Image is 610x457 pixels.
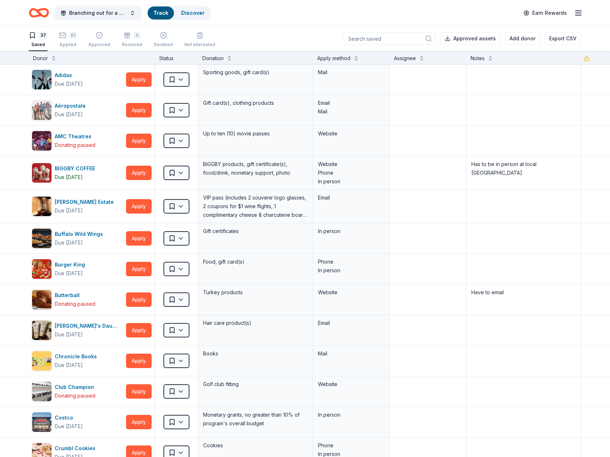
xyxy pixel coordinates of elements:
button: Image for Carol's Daughter[PERSON_NAME]'s DaughterDue [DATE] [32,320,123,340]
button: Apply [126,134,152,148]
button: 61Applied [59,29,77,51]
div: Gift certificates [202,226,308,236]
a: Discover [181,10,205,16]
div: Books [202,349,308,359]
button: Apply [126,415,152,429]
div: Sporting goods, gift card(s) [202,67,308,77]
button: Apply [126,262,152,276]
div: 5 [134,32,141,39]
div: Received [122,42,142,48]
div: Donating paused [55,300,95,308]
div: In person [318,227,384,236]
div: Website [318,288,384,297]
button: Image for AdidasAdidasDue [DATE] [32,70,123,90]
button: Image for ButterballButterballDonating paused [32,290,123,310]
button: Approved assets [440,32,501,45]
div: Crumbl Cookies [55,444,98,453]
button: Apply [126,354,152,368]
div: Email [318,99,384,107]
div: Hair care product(s) [202,318,308,328]
img: Image for Burger King [32,259,51,279]
div: Due [DATE] [55,269,83,278]
div: Donating paused [55,141,95,149]
div: Phone [318,257,384,266]
div: In person [318,266,384,275]
button: Approved [88,29,110,51]
button: TrackDiscover [147,6,211,20]
button: Apply [126,323,152,337]
div: Website [318,160,384,169]
div: Donating paused [55,391,95,400]
div: Club Champion [55,383,97,391]
button: 37Saved [29,29,48,51]
button: Apply [126,72,152,87]
div: Aéropostale [55,102,89,110]
div: Due [DATE] [55,238,83,247]
div: Monetary grants, no greater than 10% of program's overall budget [202,410,308,429]
div: Email [318,319,384,327]
button: Image for Buffalo Wild WingsBuffalo Wild WingsDue [DATE] [32,228,123,248]
button: Image for CostcoCostcoDue [DATE] [32,412,123,432]
button: Apply [126,166,152,180]
img: Image for AMC Theatres [32,131,51,151]
button: Apply [126,231,152,246]
img: Image for Chronicle Books [32,351,51,371]
div: Due [DATE] [55,206,83,215]
button: Branching out for a Cause [55,6,141,20]
div: Phone [318,169,384,177]
div: Saved [29,42,48,48]
a: Earn Rewards [519,6,571,19]
div: Website [318,380,384,389]
img: Image for Club Champion [32,382,51,401]
img: Image for Buffalo Wild Wings [32,229,51,248]
div: Approved [88,42,110,48]
div: Notes [471,54,485,63]
button: Not interested [184,29,215,51]
div: Not interested [184,42,215,48]
button: Image for Club ChampionClub ChampionDonating paused [32,381,123,402]
div: Gift card(s), clothing products [202,98,308,108]
img: Image for Carol's Daughter [32,321,51,340]
div: Due [DATE] [55,110,83,119]
div: Due [DATE] [55,173,83,182]
button: Image for Chronicle BooksChronicle BooksDue [DATE] [32,351,123,371]
button: Export CSV [544,32,581,45]
button: Apply [126,199,152,214]
div: [PERSON_NAME]'s Daughter [55,322,123,330]
div: Mail [318,68,384,77]
a: Track [153,10,168,16]
span: Branching out for a Cause [69,9,127,17]
div: Mail [318,107,384,116]
div: Chronicle Books [55,352,100,361]
div: Turkey products [202,287,308,297]
div: Apply method [317,54,350,63]
div: Burger King [55,260,88,269]
div: Butterball [55,291,95,300]
button: 5Received [122,29,142,51]
button: Declined [154,29,173,51]
div: Assignee [394,54,416,63]
div: Donation [202,54,224,63]
img: Image for Costco [32,412,51,432]
div: Cookies [202,440,308,451]
textarea: Have to email [467,285,580,314]
div: Applied [59,42,77,48]
div: Website [318,129,384,138]
button: Add donor [505,32,540,45]
div: Due [DATE] [55,80,83,88]
input: Search saved [344,32,436,45]
img: Image for BIGGBY COFFEE [32,163,51,183]
div: Up to ten (10) movie passes [202,129,308,139]
div: Food, gift card(s) [202,257,308,267]
div: 37 [39,32,48,39]
button: Image for BIGGBY COFFEEBIGGBY COFFEEDue [DATE] [32,163,123,183]
div: Donor [33,54,48,63]
textarea: Has to be in person at local [GEOGRAPHIC_DATA] [467,157,580,186]
div: BIGGBY COFFEE [55,164,98,173]
div: Buffalo Wild Wings [55,230,106,238]
a: Home [29,4,49,21]
img: Image for Adidas [32,70,51,89]
button: Image for Brys Estate[PERSON_NAME] EstateDue [DATE] [32,196,123,216]
div: Declined [154,42,173,48]
button: Image for AMC TheatresAMC TheatresDonating paused [32,131,123,151]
